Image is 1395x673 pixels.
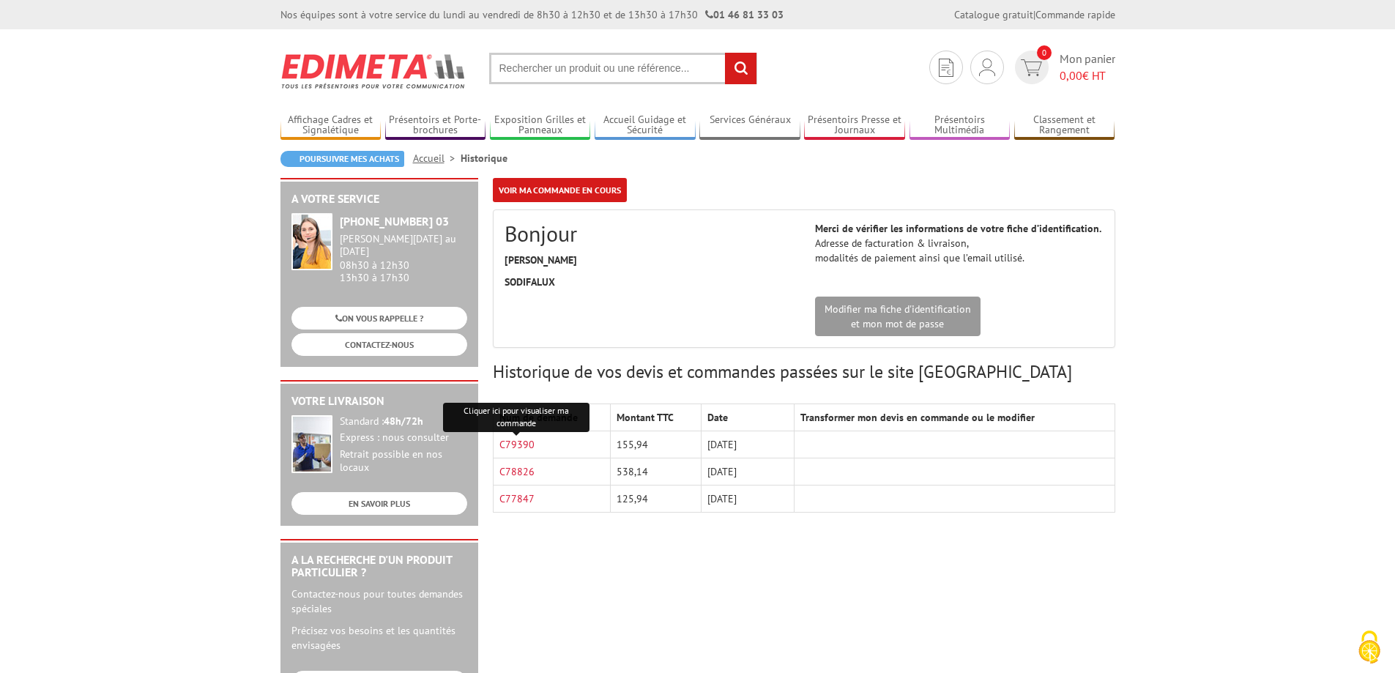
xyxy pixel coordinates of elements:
strong: SODIFALUX [505,275,555,289]
td: [DATE] [701,486,794,513]
h2: A votre service [291,193,467,206]
a: Présentoirs et Porte-brochures [385,114,486,138]
strong: [PHONE_NUMBER] 03 [340,214,449,228]
td: 125,94 [611,486,701,513]
a: C79390 [499,438,535,451]
strong: [PERSON_NAME] [505,253,577,267]
p: Adresse de facturation & livraison, modalités de paiement ainsi que l’email utilisé. [815,221,1104,265]
input: rechercher [725,53,756,84]
a: Modifier ma fiche d'identificationet mon mot de passe [815,297,981,336]
a: ON VOUS RAPPELLE ? [291,307,467,330]
a: Classement et Rangement [1014,114,1115,138]
div: Cliquer ici pour visualiser ma commande [443,403,589,432]
strong: 48h/72h [384,414,423,428]
strong: Merci de vérifier les informations de votre fiche d’identification. [815,222,1101,235]
a: Présentoirs Multimédia [909,114,1011,138]
div: Retrait possible en nos locaux [340,448,467,475]
img: widget-service.jpg [291,213,332,270]
th: Montant TTC [611,404,701,431]
span: Mon panier [1060,51,1115,84]
a: Affichage Cadres et Signalétique [280,114,382,138]
div: | [954,7,1115,22]
a: Accueil [413,152,461,165]
span: 0 [1037,45,1052,60]
div: Standard : [340,415,467,428]
h2: A la recherche d'un produit particulier ? [291,554,467,579]
th: Date [701,404,794,431]
span: € HT [1060,67,1115,84]
img: devis rapide [939,59,953,77]
div: Express : nous consulter [340,431,467,445]
h2: Bonjour [505,221,793,245]
div: 08h30 à 12h30 13h30 à 17h30 [340,233,467,283]
td: [DATE] [701,458,794,486]
a: Services Généraux [699,114,800,138]
p: Contactez-nous pour toutes demandes spéciales [291,587,467,616]
img: Edimeta [280,44,467,98]
a: Voir ma commande en cours [493,178,627,202]
div: Nos équipes sont à votre service du lundi au vendredi de 8h30 à 12h30 et de 13h30 à 17h30 [280,7,784,22]
a: Présentoirs Presse et Journaux [804,114,905,138]
h3: Historique de vos devis et commandes passées sur le site [GEOGRAPHIC_DATA] [493,362,1115,382]
a: C77847 [499,492,535,505]
td: 538,14 [611,458,701,486]
input: Rechercher un produit ou une référence... [489,53,757,84]
a: Catalogue gratuit [954,8,1033,21]
a: CONTACTEZ-NOUS [291,333,467,356]
img: devis rapide [1021,59,1042,76]
img: devis rapide [979,59,995,76]
td: 155,94 [611,431,701,458]
a: EN SAVOIR PLUS [291,492,467,515]
a: devis rapide 0 Mon panier 0,00€ HT [1011,51,1115,84]
td: [DATE] [701,431,794,458]
th: Transformer mon devis en commande ou le modifier [795,404,1115,431]
div: [PERSON_NAME][DATE] au [DATE] [340,233,467,258]
li: Historique [461,151,507,166]
a: Poursuivre mes achats [280,151,404,167]
a: Exposition Grilles et Panneaux [490,114,591,138]
p: Précisez vos besoins et les quantités envisagées [291,623,467,652]
img: Cookies (fenêtre modale) [1351,629,1388,666]
strong: 01 46 81 33 03 [705,8,784,21]
button: Cookies (fenêtre modale) [1344,623,1395,673]
h2: Votre livraison [291,395,467,408]
a: Accueil Guidage et Sécurité [595,114,696,138]
a: Commande rapide [1035,8,1115,21]
img: widget-livraison.jpg [291,415,332,473]
a: C78826 [499,465,535,478]
span: 0,00 [1060,68,1082,83]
